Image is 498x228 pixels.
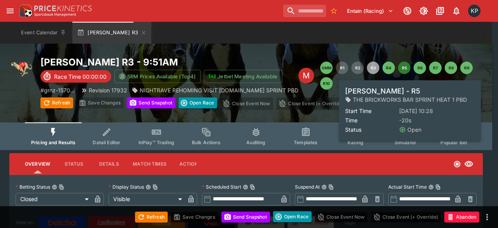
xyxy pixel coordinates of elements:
button: R1 [336,62,348,74]
p: Revision 17932 [89,86,127,94]
input: search [283,5,326,17]
button: Actions [173,155,208,173]
button: Select Tenant [342,5,398,17]
button: open drawer [3,4,17,18]
span: Detail Editor [93,140,120,145]
span: Simulator [395,140,416,145]
button: Abandon [350,97,385,108]
button: Send Snapshot [127,97,175,108]
p: Suspend At [295,184,320,190]
button: Notifications [449,4,463,18]
img: PriceKinetics [34,5,92,11]
img: greyhound_racing.png [9,56,34,81]
p: Overtype [382,100,403,108]
button: Details [91,155,126,173]
span: Popular Bets [440,140,470,145]
img: PriceKinetics Logo [17,3,33,19]
button: R2 [351,62,364,74]
button: R7 [429,62,442,74]
button: Copy To Clipboard [153,184,158,190]
div: split button [179,97,217,108]
button: R4 [382,62,395,74]
button: more [482,212,492,222]
button: Refresh [135,212,168,223]
span: Pricing and Results [31,140,75,145]
div: Visible [109,193,184,205]
button: R8 [445,62,457,74]
p: Copy To Clipboard [40,86,76,94]
button: [PERSON_NAME] R3 [72,22,151,44]
button: No Bookmarks [328,5,340,17]
p: Betting Status [16,184,50,190]
button: Overview [19,155,56,173]
button: Open Race [179,97,217,108]
button: Copy To Clipboard [435,184,441,190]
button: R10 [320,77,333,90]
div: Kedar Pandit [468,5,480,17]
span: Auditing [246,140,265,145]
button: Match Times [126,155,173,173]
button: R9 [460,62,473,74]
img: jetbet-logo.svg [208,72,216,80]
div: Event type filters [25,122,467,150]
span: Mark an event as closed and abandoned. [350,99,385,106]
span: InPlay™ Trading [139,140,174,145]
p: Actual Start Time [388,184,427,190]
h2: Copy To Clipboard [40,56,298,68]
div: NIGHTRAVE REHOMING VISIT NIGHTRAVE.CO.NZ SPRINT PBD [132,86,298,94]
button: Abandon [444,212,479,223]
button: R5 [398,62,410,74]
nav: pagination navigation [320,62,483,90]
button: Event Calendar [16,22,71,44]
button: Open Race [273,211,312,222]
p: Display Status [109,184,144,190]
button: Copy To Clipboard [328,184,334,190]
button: Toggle light/dark mode [417,4,431,18]
p: Auto-Save [455,100,479,108]
span: Bulk Actions [192,140,221,145]
button: SRM Prices Available (Top4) [114,70,201,83]
span: Racing [347,140,363,145]
svg: Closed [453,160,461,168]
p: NIGHTRAVE REHOMING VISIT [DOMAIN_NAME] SPRINT PBD [140,86,298,94]
img: Sportsbook Management [34,13,76,16]
button: Refresh [40,97,73,108]
p: Override [419,100,438,108]
button: Send Snapshot [221,212,270,223]
div: Edit Meeting [298,68,314,83]
button: R3 [367,62,379,74]
div: Closed [16,193,91,205]
svg: Visible [464,159,473,169]
button: Status [56,155,91,173]
button: Jetbet Meeting Available [204,70,282,83]
span: Mark an event as closed and abandoned. [444,212,479,220]
div: Start From [369,98,483,110]
button: Connected to PK [400,4,414,18]
div: split button [273,211,312,222]
button: SMM [320,62,333,74]
button: Copy To Clipboard [59,184,64,190]
p: Scheduled Start [202,184,241,190]
button: Copy To Clipboard [250,184,255,190]
span: Templates [294,140,317,145]
p: Race Time 00:00:00 [54,72,107,81]
button: R6 [414,62,426,74]
button: Documentation [433,4,447,18]
button: Kedar Pandit [466,2,483,19]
